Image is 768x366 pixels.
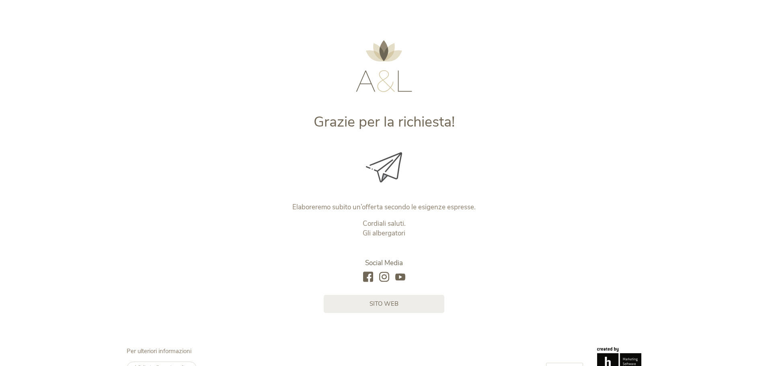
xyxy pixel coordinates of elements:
[216,202,552,212] p: Elaboreremo subito un’offerta secondo le esigenze espresse.
[370,300,398,308] span: sito web
[216,219,552,238] p: Cordiali saluti. Gli albergatori
[314,112,455,132] span: Grazie per la richiesta!
[379,272,389,283] a: instagram
[365,258,403,268] span: Social Media
[127,347,191,355] span: Per ulteriori informazioni
[395,272,405,283] a: youtube
[363,272,373,283] a: facebook
[324,295,444,313] a: sito web
[356,40,412,92] img: AMONTI & LUNARIS Wellnessresort
[366,152,402,182] img: Grazie per la richiesta!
